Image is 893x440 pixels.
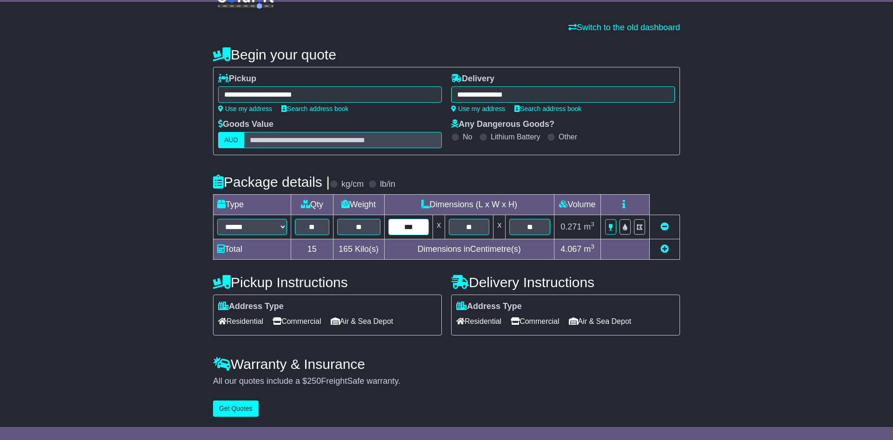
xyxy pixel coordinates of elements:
td: Kilo(s) [333,239,384,260]
a: Remove this item [660,222,669,231]
span: Commercial [273,314,321,328]
span: 0.271 [560,222,581,231]
h4: Begin your quote [213,47,680,62]
td: Weight [333,195,384,215]
span: Air & Sea Depot [569,314,632,328]
span: m [584,244,594,254]
a: Search address book [281,105,348,112]
span: Residential [456,314,501,328]
label: AUD [218,132,244,148]
sup: 3 [591,221,594,228]
span: Residential [218,314,263,328]
a: Use my address [451,105,505,112]
button: Get Quotes [213,401,259,417]
span: Commercial [511,314,559,328]
label: Lithium Battery [491,132,540,141]
label: lb/in [380,179,395,190]
td: Total [213,239,291,260]
label: Address Type [218,302,284,312]
h4: Delivery Instructions [451,275,680,290]
span: m [584,222,594,231]
td: x [433,215,445,239]
span: Air & Sea Depot [331,314,393,328]
span: 4.067 [560,244,581,254]
label: Any Dangerous Goods? [451,119,554,130]
h4: Pickup Instructions [213,275,442,290]
div: All our quotes include a $ FreightSafe warranty. [213,376,680,387]
span: 165 [339,244,353,254]
sup: 3 [591,243,594,250]
label: Other [559,132,577,141]
a: Add new item [660,244,669,254]
a: Switch to the old dashboard [568,23,680,32]
label: Delivery [451,74,494,84]
label: Address Type [456,302,522,312]
label: Goods Value [218,119,273,130]
td: x [493,215,506,239]
a: Use my address [218,105,272,112]
td: Dimensions (L x W x H) [384,195,554,215]
label: kg/cm [341,179,364,190]
label: No [463,132,472,141]
td: Type [213,195,291,215]
span: 250 [307,376,321,386]
a: Search address book [514,105,581,112]
td: Qty [291,195,333,215]
td: Dimensions in Centimetre(s) [384,239,554,260]
td: 15 [291,239,333,260]
h4: Package details | [213,174,330,190]
h4: Warranty & Insurance [213,356,680,372]
td: Volume [554,195,600,215]
label: Pickup [218,74,256,84]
